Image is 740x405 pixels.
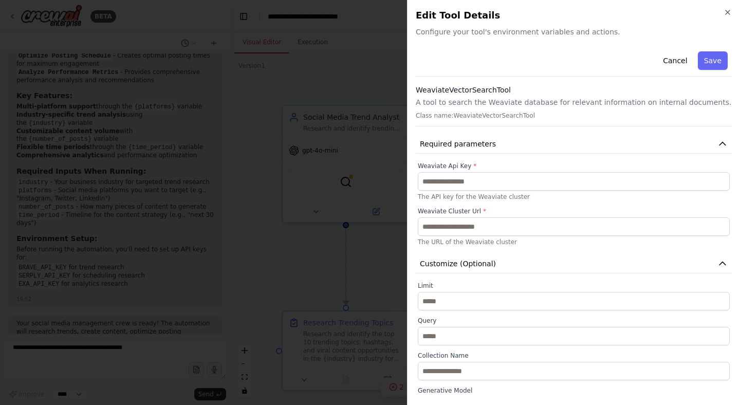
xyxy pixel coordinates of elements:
span: Configure your tool's environment variables and actions. [416,27,732,37]
h2: Edit Tool Details [416,8,732,23]
label: Weaviate Api Key [418,162,730,170]
span: Customize (Optional) [420,259,496,269]
p: Class name: WeaviateVectorSearchTool [416,112,732,120]
label: Limit [418,282,730,290]
p: The API key for the Weaviate cluster [418,193,730,201]
button: Required parameters [416,135,732,154]
label: Generative Model [418,386,730,395]
label: Query [418,317,730,325]
h3: WeaviateVectorSearchTool [416,85,732,95]
p: The URL of the Weaviate cluster [418,238,730,246]
p: A tool to search the Weaviate database for relevant information on internal documents. [416,97,732,107]
label: Weaviate Cluster Url [418,207,730,215]
button: Cancel [657,51,693,70]
button: Save [698,51,728,70]
span: Required parameters [420,139,496,149]
label: Collection Name [418,352,730,360]
button: Customize (Optional) [416,254,732,273]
